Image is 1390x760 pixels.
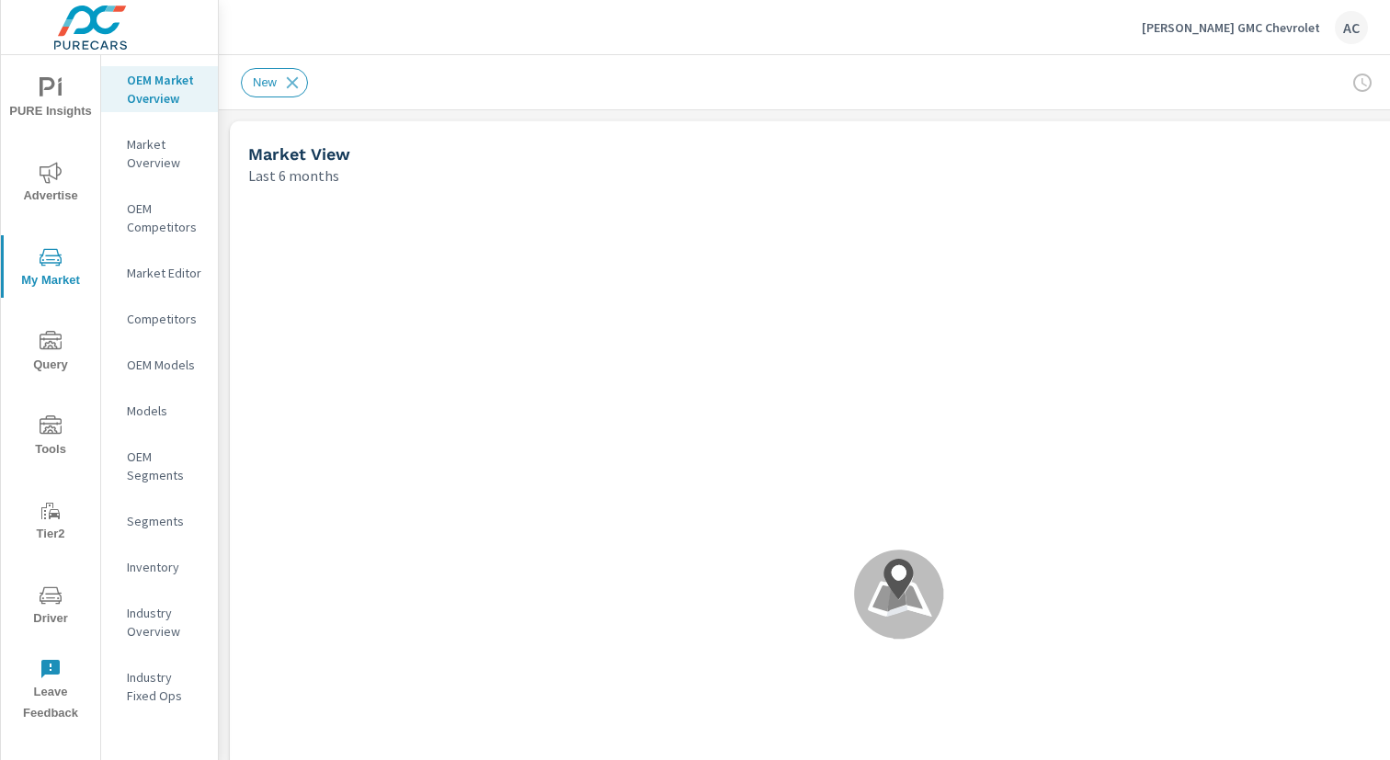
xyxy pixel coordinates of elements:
p: OEM Models [127,356,203,374]
p: Market Overview [127,135,203,172]
div: New [241,68,308,97]
div: OEM Models [101,351,218,379]
span: Driver [6,584,95,630]
div: Segments [101,507,218,535]
div: OEM Competitors [101,195,218,241]
div: AC [1335,11,1368,44]
p: Models [127,402,203,420]
p: Last 6 months [248,164,339,187]
div: Models [101,397,218,425]
span: My Market [6,246,95,291]
p: [PERSON_NAME] GMC Chevrolet [1142,19,1320,36]
div: Industry Overview [101,599,218,645]
span: Tools [6,415,95,460]
div: OEM Segments [101,443,218,489]
p: Competitors [127,310,203,328]
div: Market Overview [101,130,218,176]
div: Industry Fixed Ops [101,664,218,709]
div: OEM Market Overview [101,66,218,112]
p: Industry Fixed Ops [127,668,203,705]
span: New [242,75,288,89]
p: Industry Overview [127,604,203,641]
p: OEM Competitors [127,199,203,236]
p: Segments [127,512,203,530]
span: Query [6,331,95,376]
p: OEM Market Overview [127,71,203,108]
span: Leave Feedback [6,658,95,724]
div: Competitors [101,305,218,333]
span: PURE Insights [6,77,95,122]
div: Inventory [101,553,218,581]
span: Advertise [6,162,95,207]
p: OEM Segments [127,448,203,484]
div: Market Editor [101,259,218,287]
p: Inventory [127,558,203,576]
h5: Market View [248,144,350,164]
div: nav menu [1,55,100,732]
span: Tier2 [6,500,95,545]
p: Market Editor [127,264,203,282]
